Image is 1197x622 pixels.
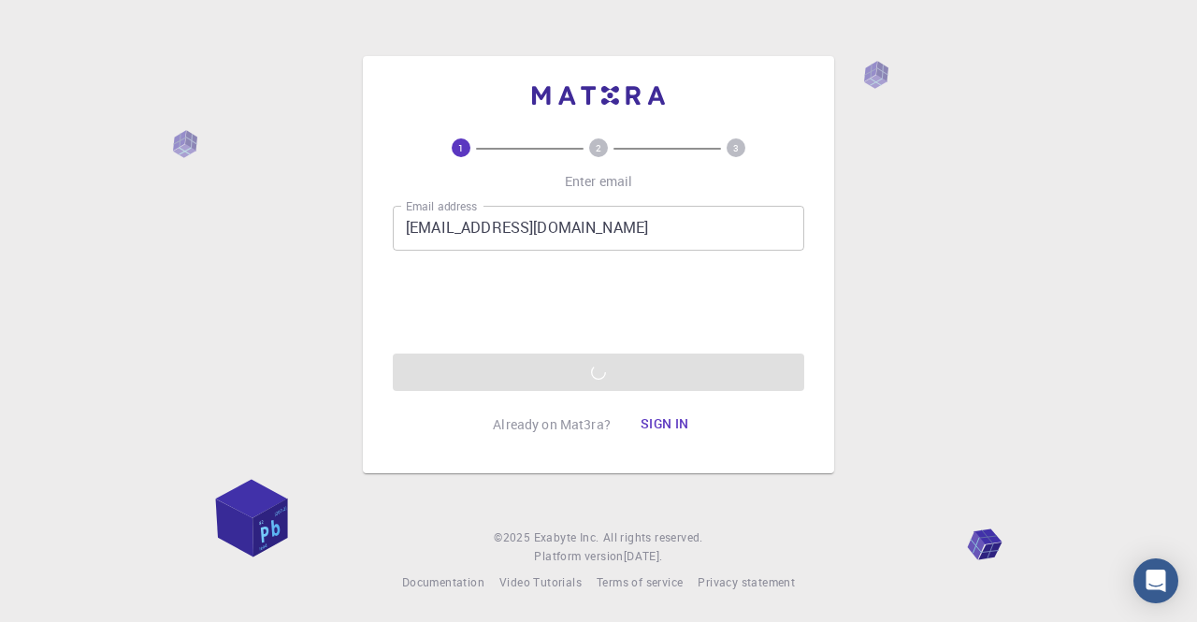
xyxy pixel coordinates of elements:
[402,574,484,589] span: Documentation
[603,528,703,547] span: All rights reserved.
[698,573,795,592] a: Privacy statement
[499,573,582,592] a: Video Tutorials
[626,406,704,443] button: Sign in
[597,574,683,589] span: Terms of service
[1133,558,1178,603] div: Open Intercom Messenger
[597,573,683,592] a: Terms of service
[565,172,633,191] p: Enter email
[458,141,464,154] text: 1
[494,528,533,547] span: © 2025
[624,548,663,563] span: [DATE] .
[402,573,484,592] a: Documentation
[534,529,599,544] span: Exabyte Inc.
[406,198,477,214] label: Email address
[456,266,741,339] iframe: reCAPTCHA
[534,528,599,547] a: Exabyte Inc.
[733,141,739,154] text: 3
[698,574,795,589] span: Privacy statement
[493,415,611,434] p: Already on Mat3ra?
[596,141,601,154] text: 2
[534,547,623,566] span: Platform version
[624,547,663,566] a: [DATE].
[499,574,582,589] span: Video Tutorials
